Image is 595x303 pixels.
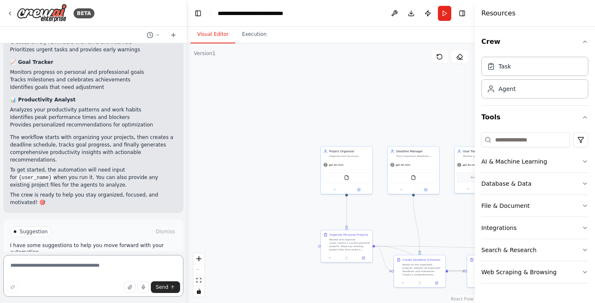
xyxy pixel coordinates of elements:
strong: 📊 Productivity Analyst [10,97,76,103]
p: The workflow starts with organizing your projects, then creates a deadline schedule, tracks goal ... [10,134,177,164]
div: Agent [498,85,516,93]
div: Create Deadline Schedule [402,258,440,262]
div: Deadline Manager [396,149,437,154]
div: File & Document [481,202,530,210]
button: zoom in [193,253,204,264]
div: Create Deadline ScheduleBased on the organized projects, identify all important deadlines and mil... [394,255,446,288]
h4: Resources [481,8,516,18]
div: Goal Tracker [463,149,503,154]
button: Visual Editor [191,26,235,43]
div: Integrations [481,224,516,232]
div: Organize Personal Projects [329,233,368,237]
div: AI & Machine Learning [481,157,547,166]
span: gpt-4o-mini [329,163,343,167]
button: Click to speak your automation idea [137,281,149,293]
button: Tools [481,106,588,129]
div: Project Organizer [329,149,370,154]
p: The crew is ready to help you stay organized, focused, and motivated! 🎯 [10,191,177,206]
div: React Flow controls [193,253,204,297]
li: Monitors progress on personal and professional goals [10,68,177,76]
div: Monitor progress on personal and professional goals for {user_name}, track milestones and achieve... [463,154,503,158]
li: Provides personalized recommendations for optimization [10,121,177,129]
div: Crew [481,53,588,105]
p: To get started, the automation will need input for when you run it. You can also provide any exis... [10,166,177,189]
button: Start a new chat [167,30,180,40]
button: No output available [411,280,428,285]
span: Suggestion [20,228,48,235]
button: Open in side panel [430,280,444,285]
g: Edge from 670ac501-5117-4a61-be31-e91946a384ed to 47a3688f-fd1b-470f-819b-3c90d3f140ea [345,197,349,228]
strong: 📈 Goal Tracker [10,59,53,65]
img: Logo [17,4,67,23]
div: Version 1 [194,50,216,57]
button: AI & Machine Learning [481,151,588,172]
button: Search & Research [481,239,588,261]
li: Prioritizes urgent tasks and provides early warnings [10,46,177,53]
nav: breadcrumb [218,9,304,18]
div: Deadline ManagerTrack important deadlines, create timely reminders, and help {user_name} stay on ... [387,146,440,194]
button: Improve this prompt [7,281,18,293]
button: Hide left sidebar [192,8,204,19]
button: Web Scraping & Browsing [481,261,588,283]
div: Goal TrackerMonitor progress on personal and professional goals for {user_name}, track milestones... [454,146,506,194]
button: Upload files [124,281,136,293]
g: Edge from f7110bea-4527-44f7-89b3-e61cbe5c5f68 to 1e52d1e0-fc41-4ed2-ac7d-2ac40c6a92f4 [448,246,538,273]
div: Based on the organized projects, identify all important deadlines and milestones. Create a compre... [402,263,443,276]
li: Analyzes your productivity patterns and work habits [10,106,177,114]
g: Edge from f7110bea-4527-44f7-89b3-e61cbe5c5f68 to e7f8d8f4-6faf-495e-9a5d-b3f6a22c42bc [448,269,465,273]
button: Open in side panel [347,187,371,192]
button: Dismiss [154,227,177,236]
li: Identifies peak performance times and blockers [10,114,177,121]
li: Identifies goals that need adjustment [10,83,177,91]
g: Edge from 20ca7a65-3660-4004-a242-22a8dc79629e to f7110bea-4527-44f7-89b3-e61cbe5c5f68 [412,197,422,253]
button: Hide right sidebar [456,8,468,19]
span: gpt-4o-mini [463,163,477,167]
div: Database & Data [481,179,531,188]
div: Tools [481,129,588,290]
div: Organize Personal ProjectsReview and organize {user_name}'s current personal projects. Read any e... [320,230,373,263]
button: No output available [338,255,355,260]
div: Review and organize {user_name}'s current personal projects. Read any existing project files and ... [329,238,370,251]
button: toggle interactivity [193,286,204,297]
span: gpt-4o-mini [396,163,410,167]
div: Search & Research [481,246,537,254]
button: Open in side panel [356,255,371,260]
span: Drop tools here [470,175,490,179]
g: Edge from 47a3688f-fd1b-470f-819b-3c90d3f140ea to 1e52d1e0-fc41-4ed2-ac7d-2ac40c6a92f4 [375,244,538,250]
g: Edge from 47a3688f-fd1b-470f-819b-3c90d3f140ea to f7110bea-4527-44f7-89b3-e61cbe5c5f68 [375,244,392,273]
button: Crew [481,30,588,53]
button: Integrations [481,217,588,239]
div: BETA [74,8,94,18]
button: Open in side panel [414,187,438,192]
button: Execution [235,26,273,43]
img: FileReadTool [411,175,416,180]
span: Send [156,284,168,290]
li: Tracks milestones and celebrates achievements [10,76,177,83]
button: File & Document [481,195,588,217]
button: Send [151,281,180,293]
img: FileReadTool [344,175,349,180]
div: Task [498,62,511,71]
button: fit view [193,275,204,286]
div: Project OrganizerOrganize and structure personal projects by categorizing tasks, setting prioriti... [320,146,373,194]
code: {user_name} [17,174,53,182]
a: React Flow attribution [451,297,473,301]
button: Switch to previous chat [143,30,163,40]
div: Web Scraping & Browsing [481,268,557,276]
p: I have some suggestions to help you move forward with your automation. [10,242,177,255]
button: Database & Data [481,173,588,194]
div: Track important deadlines, create timely reminders, and help {user_name} stay on schedule with al... [396,154,437,158]
div: Organize and structure personal projects by categorizing tasks, setting priorities, and creating ... [329,154,370,158]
